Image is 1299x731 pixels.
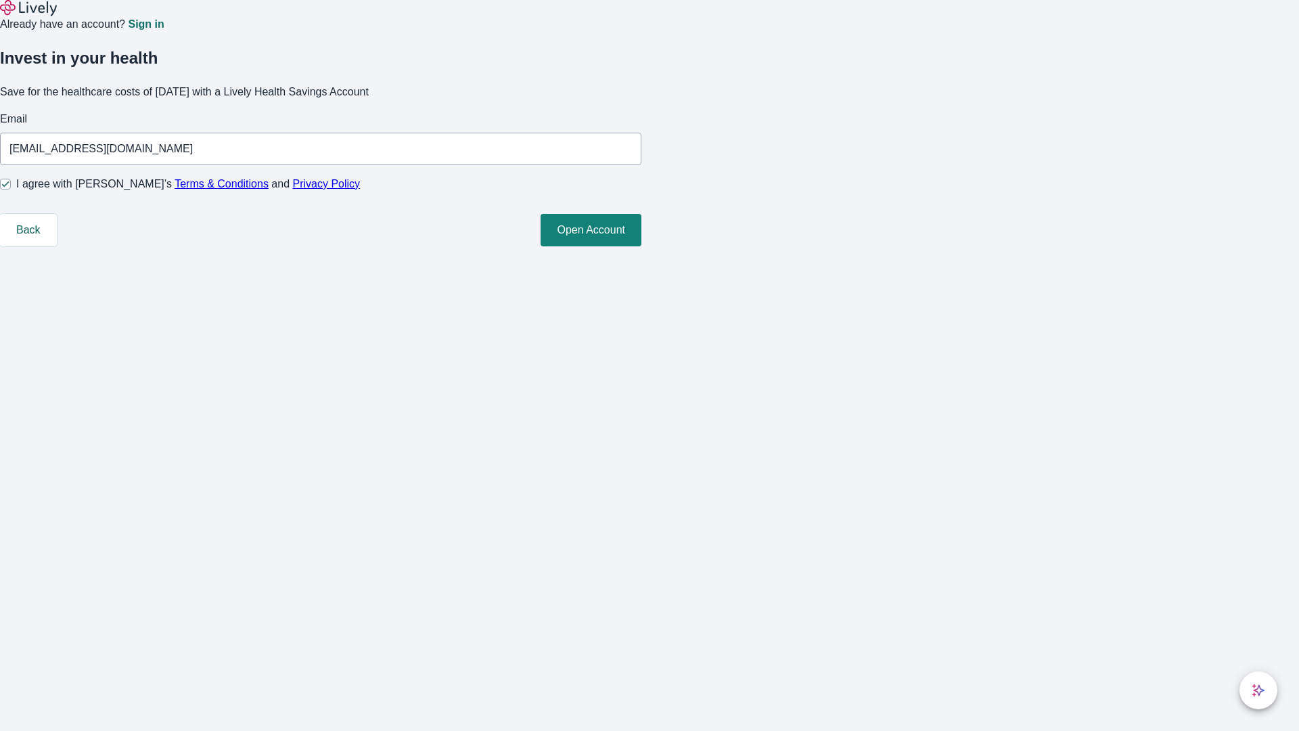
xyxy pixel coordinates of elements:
span: I agree with [PERSON_NAME]’s and [16,176,360,192]
a: Terms & Conditions [175,178,269,190]
svg: Lively AI Assistant [1252,684,1265,697]
button: Open Account [541,214,641,246]
a: Sign in [128,19,164,30]
a: Privacy Policy [293,178,361,190]
button: chat [1239,671,1277,709]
